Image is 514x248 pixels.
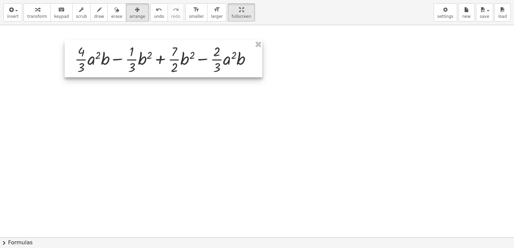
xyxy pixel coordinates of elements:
span: draw [94,14,104,19]
span: save [480,14,489,19]
i: format_size [214,6,220,14]
button: erase [107,3,126,22]
button: format_sizesmaller [185,3,208,22]
button: save [476,3,493,22]
button: transform [24,3,51,22]
i: format_size [193,6,199,14]
span: erase [111,14,122,19]
i: keyboard [58,6,65,14]
i: undo [156,6,162,14]
span: new [462,14,471,19]
button: scrub [72,3,91,22]
span: insert [7,14,19,19]
span: scrub [76,14,87,19]
span: load [498,14,507,19]
button: insert [3,3,22,22]
button: settings [434,3,457,22]
span: keypad [54,14,69,19]
button: fullscreen [228,3,255,22]
button: load [494,3,511,22]
button: new [458,3,475,22]
button: draw [90,3,108,22]
i: redo [173,6,179,14]
span: smaller [189,14,204,19]
button: undoundo [150,3,168,22]
button: format_sizelarger [207,3,226,22]
button: keyboardkeypad [50,3,73,22]
span: undo [154,14,164,19]
span: transform [27,14,47,19]
span: redo [171,14,180,19]
span: settings [437,14,453,19]
span: larger [211,14,223,19]
span: fullscreen [231,14,251,19]
button: arrange [126,3,149,22]
span: arrange [130,14,145,19]
button: redoredo [168,3,184,22]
